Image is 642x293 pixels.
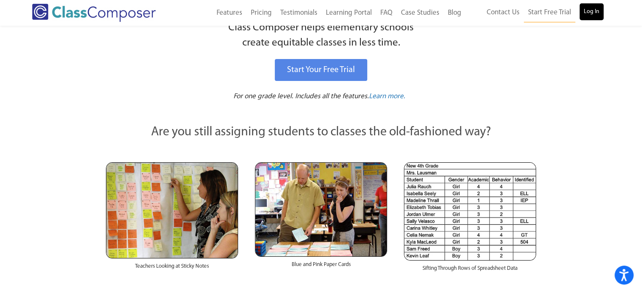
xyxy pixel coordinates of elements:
img: Class Composer [32,4,156,22]
span: Learn more. [369,93,405,100]
a: Start Free Trial [524,3,575,22]
a: Learning Portal [322,4,376,22]
a: Start Your Free Trial [275,59,367,81]
a: Features [212,4,247,22]
span: For one grade level. Includes all the features. [233,93,369,100]
p: Class Composer helps elementary schools create equitable classes in less time. [105,20,538,51]
span: Start Your Free Trial [287,66,355,74]
nav: Header Menu [466,3,604,22]
a: Case Studies [397,4,444,22]
div: Teachers Looking at Sticky Notes [106,258,238,279]
img: Spreadsheets [404,162,536,261]
a: Pricing [247,4,276,22]
a: FAQ [376,4,397,22]
img: Blue and Pink Paper Cards [255,162,387,256]
a: Contact Us [482,3,524,22]
a: Learn more. [369,91,405,102]
a: Log In [580,3,604,20]
nav: Header Menu [183,4,465,22]
div: Sifting Through Rows of Spreadsheet Data [404,261,536,281]
a: Testimonials [276,4,322,22]
div: Blue and Pink Paper Cards [255,257,387,277]
p: Are you still assigning students to classes the old-fashioned way? [106,123,536,142]
a: Blog [444,4,466,22]
img: Teachers Looking at Sticky Notes [106,162,238,258]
